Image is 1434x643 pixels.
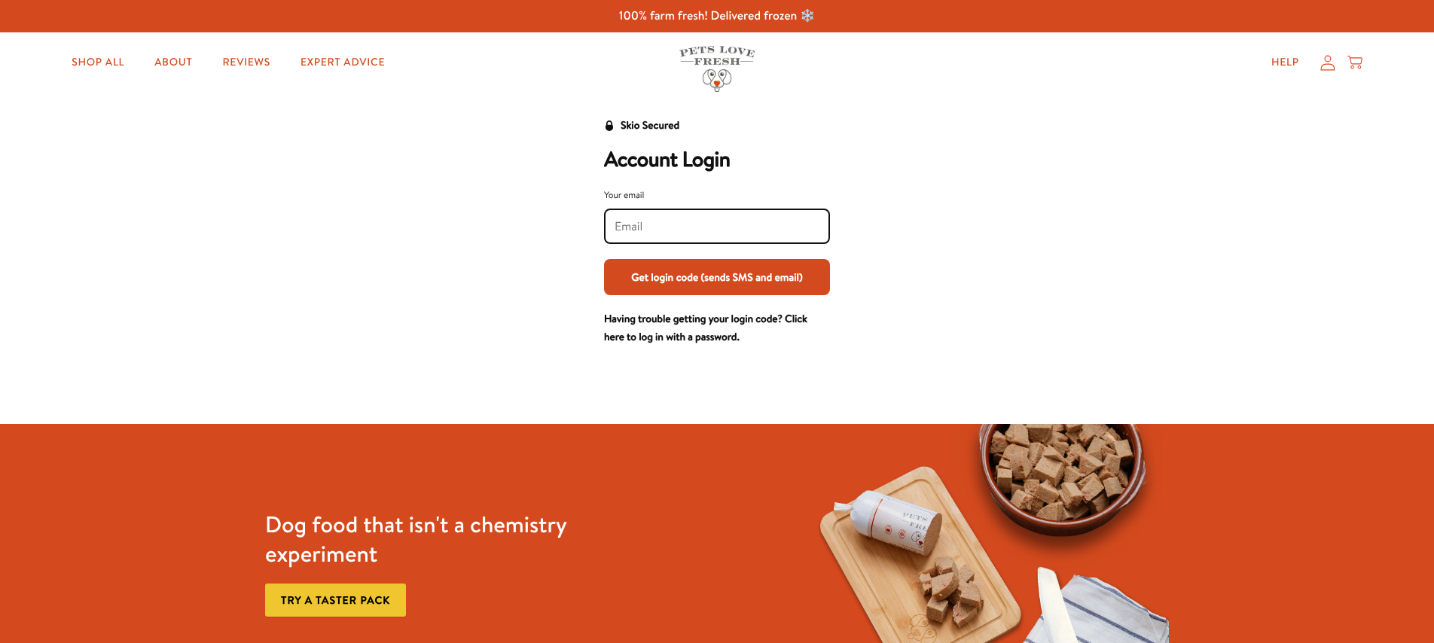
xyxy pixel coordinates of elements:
[679,46,755,92] img: Pets Love Fresh
[615,218,819,235] input: Your email input field
[59,47,136,78] a: Shop All
[211,47,282,78] a: Reviews
[604,259,830,295] button: Get login code (sends SMS and email)
[1259,47,1311,78] a: Help
[604,187,830,203] div: Your email
[621,117,679,135] div: Skio Secured
[604,147,830,172] h2: Account Login
[604,120,615,131] svg: Security
[265,584,406,617] a: Try a taster pack
[1359,572,1419,628] iframe: Gorgias live chat messenger
[604,311,807,344] a: Having trouble getting your login code? Click here to log in with a password.
[265,510,635,568] h3: Dog food that isn't a chemistry experiment
[288,47,397,78] a: Expert Advice
[142,47,204,78] a: About
[604,117,679,147] a: Skio Secured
